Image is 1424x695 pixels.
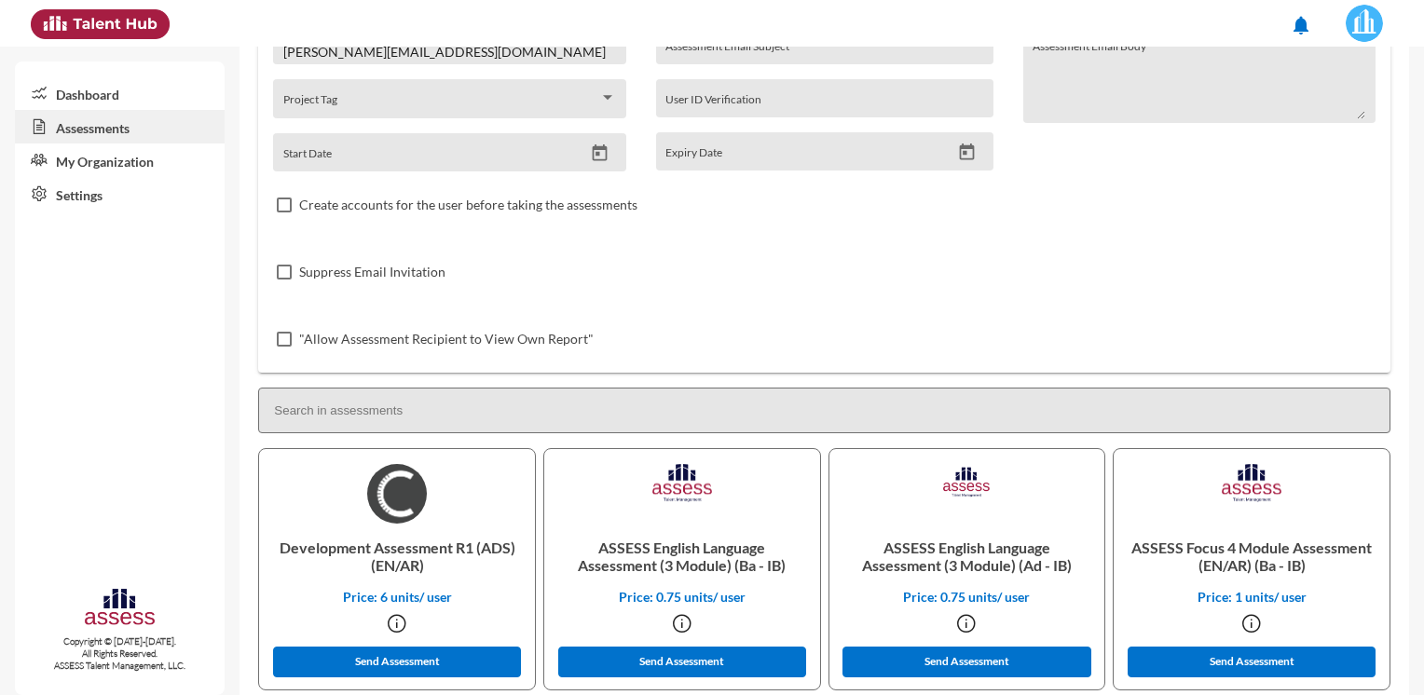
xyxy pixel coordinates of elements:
p: ASSESS English Language Assessment (3 Module) (Ad - IB) [844,524,1090,589]
p: Price: 0.75 units/ user [559,589,805,605]
a: Dashboard [15,76,225,110]
p: ASSESS Focus 4 Module Assessment (EN/AR) (Ba - IB) [1129,524,1375,589]
button: Open calendar [583,143,616,163]
p: Copyright © [DATE]-[DATE]. All Rights Reserved. ASSESS Talent Management, LLC. [15,635,225,672]
p: Price: 1 units/ user [1129,589,1375,605]
p: Price: 0.75 units/ user [844,589,1090,605]
button: Send Assessment [558,647,806,677]
a: Settings [15,177,225,211]
p: ASSESS English Language Assessment (3 Module) (Ba - IB) [559,524,805,589]
input: Search in assessments [258,388,1390,433]
span: "Allow Assessment Recipient to View Own Report" [299,328,594,350]
button: Send Assessment [842,647,1090,677]
button: Send Assessment [273,647,521,677]
mat-icon: notifications [1290,14,1312,36]
img: assesscompany-logo.png [83,586,157,632]
a: My Organization [15,143,225,177]
p: Development Assessment R1 (ADS) (EN/AR) [274,524,520,589]
span: Suppress Email Invitation [299,261,445,283]
a: Assessments [15,110,225,143]
button: Open calendar [951,143,983,162]
p: Price: 6 units/ user [274,589,520,605]
button: Send Assessment [1128,647,1376,677]
input: Assessee Email [283,45,616,60]
span: Create accounts for the user before taking the assessments [299,194,637,216]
